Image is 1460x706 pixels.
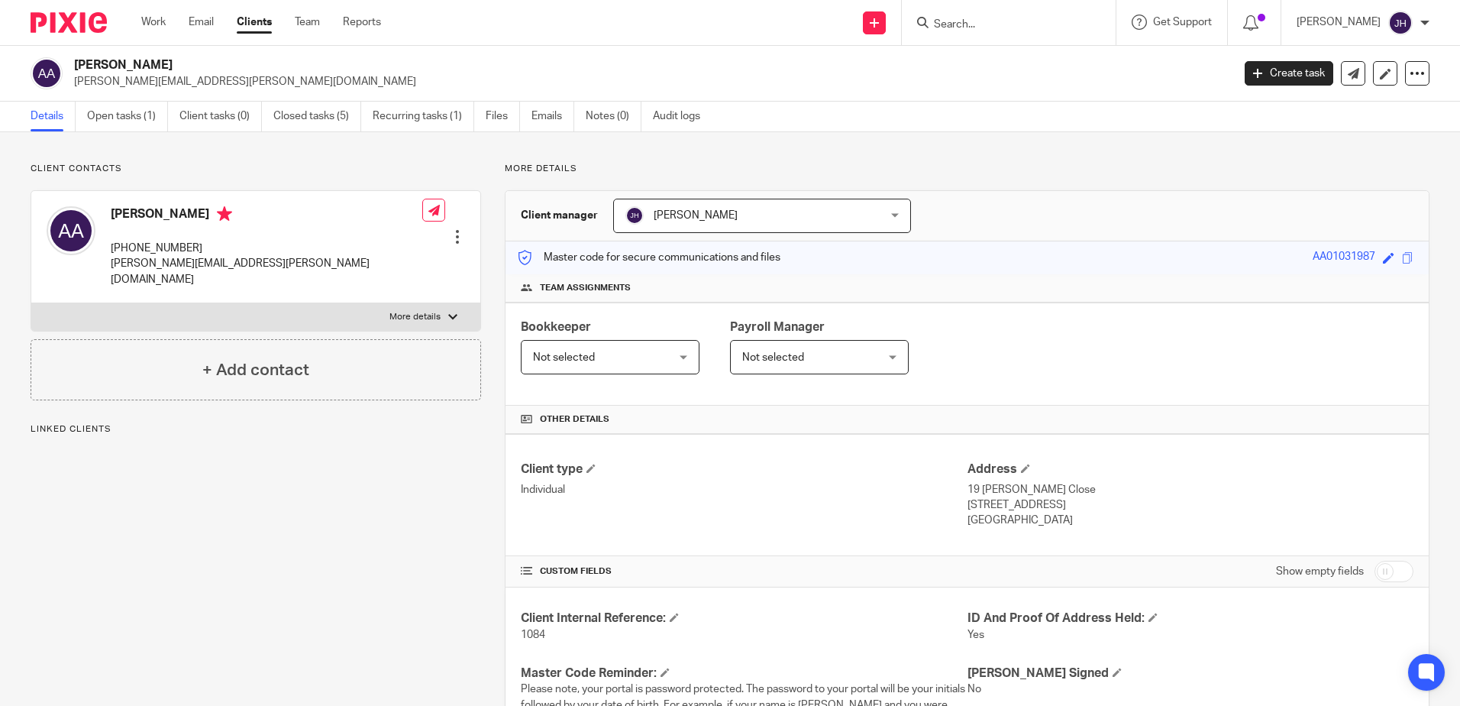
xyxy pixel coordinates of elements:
span: [PERSON_NAME] [654,210,738,221]
a: Create task [1245,61,1333,86]
p: 19 [PERSON_NAME] Close [967,482,1413,497]
h4: ID And Proof Of Address Held: [967,610,1413,627]
h4: CUSTOM FIELDS [521,565,967,578]
h4: Address [967,461,1413,478]
a: Files [486,102,520,131]
div: AA01031987 [1313,249,1375,267]
span: Get Support [1153,17,1212,28]
p: [PERSON_NAME][EMAIL_ADDRESS][PERSON_NAME][DOMAIN_NAME] [111,256,422,287]
a: Email [189,15,214,30]
span: Bookkeeper [521,321,591,333]
h4: Client Internal Reference: [521,610,967,627]
a: Work [141,15,166,30]
h4: [PERSON_NAME] [111,206,422,225]
span: No [967,684,981,695]
a: Audit logs [653,102,712,131]
span: Not selected [742,352,804,363]
h3: Client manager [521,208,598,223]
h4: + Add contact [202,358,309,382]
p: [PHONE_NUMBER] [111,241,422,256]
h2: [PERSON_NAME] [74,57,992,73]
h4: Client type [521,461,967,478]
span: Other details [540,413,609,426]
a: Recurring tasks (1) [373,102,474,131]
a: Client tasks (0) [179,102,262,131]
p: More details [389,311,441,323]
a: Clients [237,15,272,30]
label: Show empty fields [1276,564,1364,579]
span: Team assignments [540,282,631,294]
a: Team [295,15,320,30]
p: Individual [521,482,967,497]
p: [PERSON_NAME][EMAIL_ADDRESS][PERSON_NAME][DOMAIN_NAME] [74,74,1222,89]
img: svg%3E [31,57,63,89]
p: [PERSON_NAME] [1297,15,1381,30]
p: [STREET_ADDRESS] [967,497,1413,513]
a: Notes (0) [586,102,641,131]
span: 1084 [521,630,545,640]
img: svg%3E [47,206,95,255]
a: Closed tasks (5) [273,102,361,131]
img: Pixie [31,12,107,33]
a: Emails [531,102,574,131]
img: svg%3E [625,206,644,225]
a: Reports [343,15,381,30]
span: Not selected [533,352,595,363]
input: Search [932,18,1070,32]
p: Linked clients [31,423,481,436]
p: Client contacts [31,163,481,175]
span: Payroll Manager [730,321,825,333]
p: Master code for secure communications and files [517,250,780,265]
i: Primary [217,206,232,222]
a: Open tasks (1) [87,102,168,131]
span: Yes [967,630,984,640]
p: More details [505,163,1429,175]
p: [GEOGRAPHIC_DATA] [967,513,1413,528]
h4: [PERSON_NAME] Signed [967,666,1413,682]
h4: Master Code Reminder: [521,666,967,682]
a: Details [31,102,76,131]
img: svg%3E [1388,11,1413,35]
